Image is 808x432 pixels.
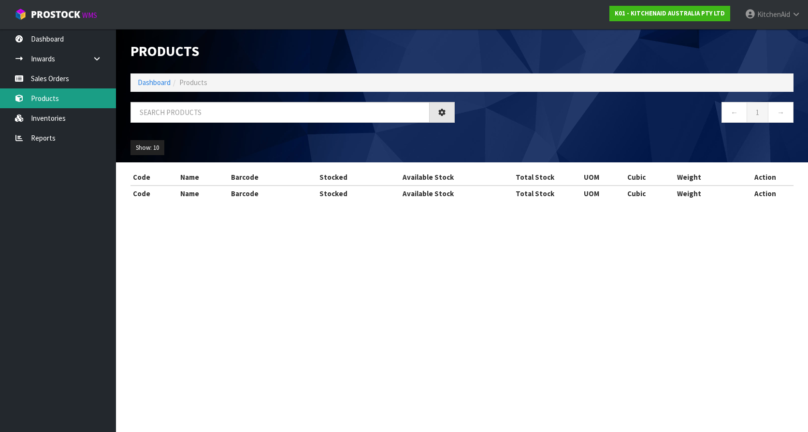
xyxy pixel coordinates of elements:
[581,186,625,201] th: UOM
[82,11,97,20] small: WMS
[675,186,736,201] th: Weight
[130,102,430,123] input: Search products
[757,10,790,19] span: KitchenAid
[130,43,455,59] h1: Products
[229,186,298,201] th: Barcode
[229,170,298,185] th: Barcode
[581,170,625,185] th: UOM
[179,78,207,87] span: Products
[368,170,488,185] th: Available Stock
[130,186,178,201] th: Code
[298,170,369,185] th: Stocked
[721,102,747,123] a: ←
[615,9,725,17] strong: K01 - KITCHENAID AUSTRALIA PTY LTD
[298,186,369,201] th: Stocked
[130,170,178,185] th: Code
[138,78,171,87] a: Dashboard
[625,186,675,201] th: Cubic
[469,102,794,126] nav: Page navigation
[768,102,794,123] a: →
[130,140,164,156] button: Show: 10
[625,170,675,185] th: Cubic
[31,8,80,21] span: ProStock
[747,102,768,123] a: 1
[368,186,488,201] th: Available Stock
[675,170,736,185] th: Weight
[178,170,229,185] th: Name
[178,186,229,201] th: Name
[489,186,582,201] th: Total Stock
[736,170,794,185] th: Action
[736,186,794,201] th: Action
[489,170,582,185] th: Total Stock
[14,8,27,20] img: cube-alt.png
